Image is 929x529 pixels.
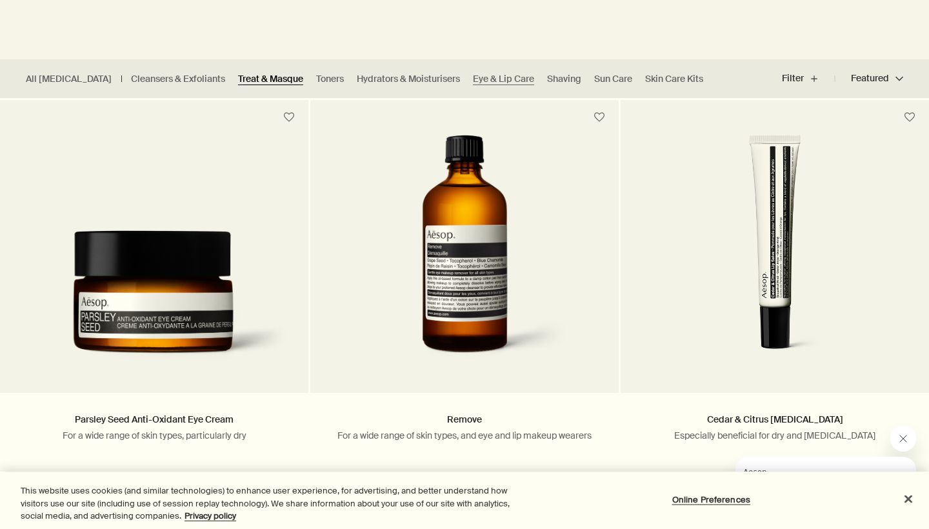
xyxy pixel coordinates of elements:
a: Cleansers & Exfoliants [131,73,225,85]
a: Remove [447,414,482,425]
div: This website uses cookies (and similar technologies) to enhance user experience, for advertising,... [21,484,511,523]
iframe: Message from Aesop [735,457,916,516]
div: Aesop says "Our consultants are available now to offer personalised product advice.". Open messag... [704,426,916,516]
a: Cedar & Citrus [MEDICAL_DATA] [707,414,843,425]
a: Eye & Lip Care [473,73,534,85]
img: Parsley Seed Anti-Oxidant Eye Cream in amber glass jar [19,230,289,374]
p: For a wide range of skin types, and eye and lip makeup wearers [330,430,599,441]
a: Parsley Seed Anti-Oxidant Eye Cream [75,414,234,425]
button: Close [894,484,923,513]
span: Our consultants are available now to offer personalised product advice. [8,27,162,63]
button: Featured [835,63,903,94]
a: More information about your privacy, opens in a new tab [185,510,236,521]
a: All [MEDICAL_DATA] [26,73,112,85]
a: Cedar & Citrus Lip Salve [621,135,929,393]
a: Skin Care Kits [645,73,703,85]
img: Aesop’s Remove, a gentle oil cleanser to remove eye makeup daily. Enhanced with Tocopherol and Bl... [347,135,581,374]
button: Online Preferences, Opens the preference center dialog [671,486,752,512]
p: For a wide range of skin types, particularly dry [19,430,289,441]
a: Toners [316,73,344,85]
button: Save to cabinet [277,106,301,129]
a: Shaving [547,73,581,85]
p: Especially beneficial for dry and [MEDICAL_DATA] [640,430,910,441]
button: Save to cabinet [898,106,921,129]
a: Sun Care [594,73,632,85]
button: Save to cabinet [588,106,611,129]
a: Aesop’s Remove, a gentle oil cleanser to remove eye makeup daily. Enhanced with Tocopherol and Bl... [310,135,619,393]
img: Cedar & Citrus Lip Salve [653,135,897,374]
a: Hydrators & Moisturisers [357,73,460,85]
button: Filter [782,63,835,94]
iframe: Close message from Aesop [890,426,916,452]
a: Treat & Masque [238,73,303,85]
